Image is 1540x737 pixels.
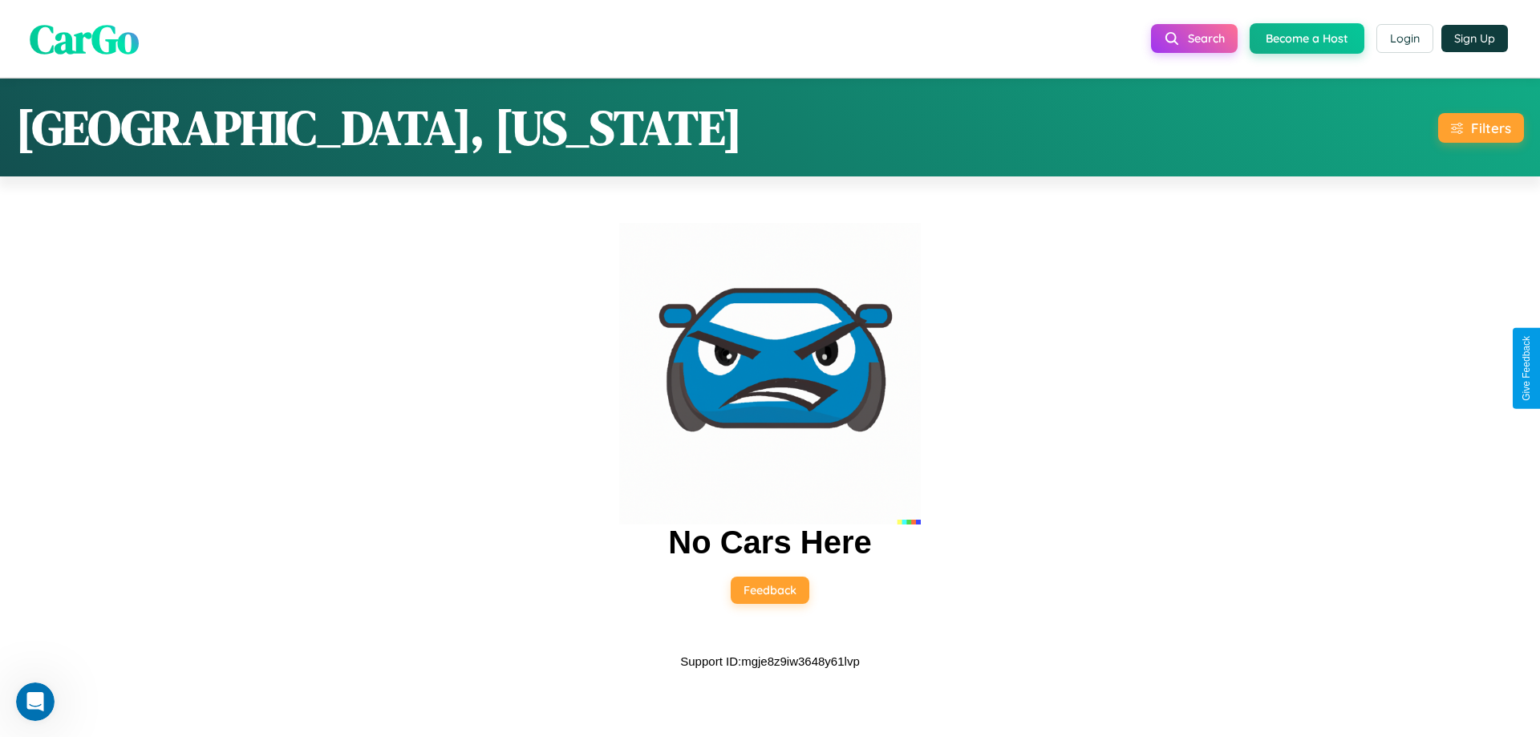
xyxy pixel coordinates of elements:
button: Sign Up [1441,25,1508,52]
span: Search [1188,31,1225,46]
button: Search [1151,24,1238,53]
h1: [GEOGRAPHIC_DATA], [US_STATE] [16,95,742,160]
div: Filters [1471,119,1511,136]
iframe: Intercom live chat [16,682,55,721]
button: Feedback [731,577,809,604]
img: car [619,223,921,524]
span: CarGo [30,10,139,66]
button: Filters [1438,113,1524,143]
button: Login [1376,24,1433,53]
button: Become a Host [1250,23,1364,54]
p: Support ID: mgje8z9iw3648y61lvp [680,650,859,672]
div: Give Feedback [1521,336,1532,401]
h2: No Cars Here [668,524,871,561]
